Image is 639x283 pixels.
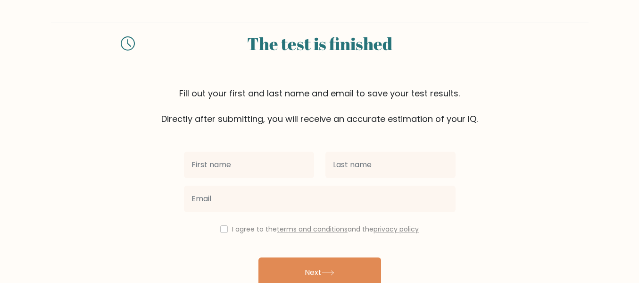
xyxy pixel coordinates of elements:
[373,224,419,234] a: privacy policy
[184,186,456,212] input: Email
[51,87,589,125] div: Fill out your first and last name and email to save your test results. Directly after submitting,...
[232,224,419,234] label: I agree to the and the
[277,224,348,234] a: terms and conditions
[184,152,314,178] input: First name
[325,152,456,178] input: Last name
[146,31,493,56] div: The test is finished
